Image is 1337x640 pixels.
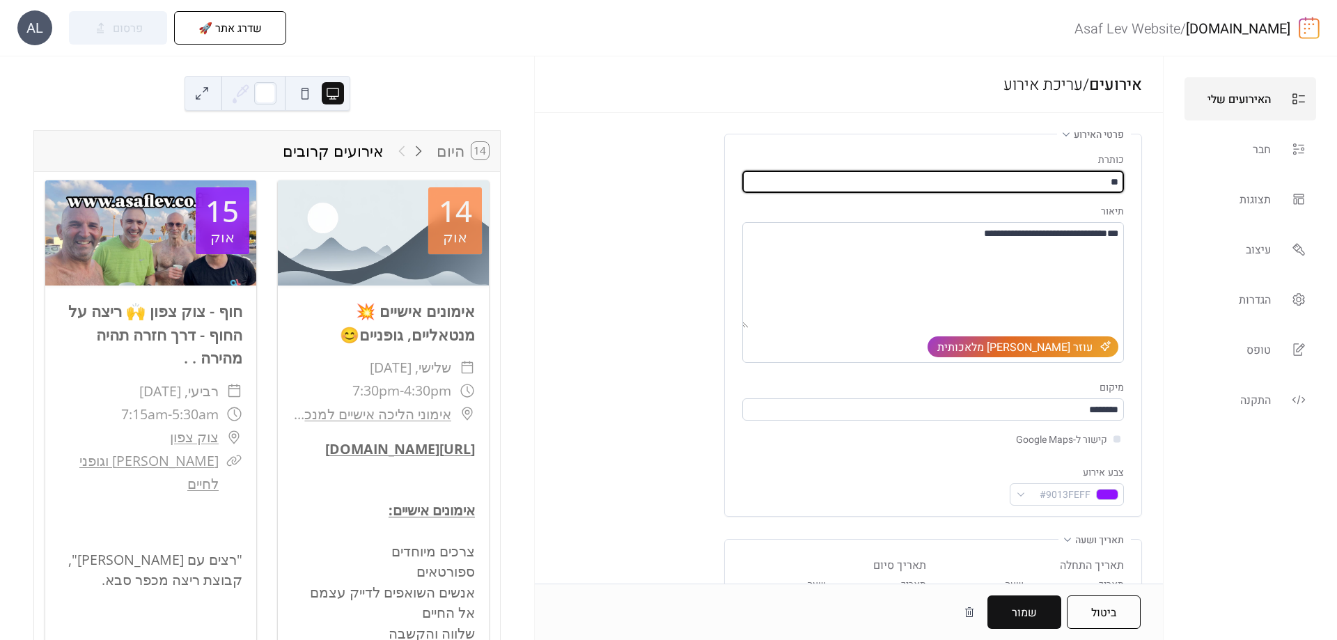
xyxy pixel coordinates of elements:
[1184,328,1316,371] a: טופס
[1060,557,1124,574] div: תאריך התחלה
[901,577,926,593] span: תאריך
[928,336,1118,357] button: עוזר [PERSON_NAME] מלאכותית
[443,230,467,244] div: אוק
[352,379,400,402] span: 7:30pm
[1075,532,1124,549] span: תאריך ושעה
[170,426,219,448] a: צוק צפון
[1184,378,1316,421] a: התקנה
[226,403,242,426] div: ​
[1005,577,1024,593] span: שעה
[745,203,1124,220] div: תיאור
[460,356,475,379] div: ​
[404,379,451,402] span: 4:30pm
[389,501,475,520] u: אימונים אישיים:
[1184,127,1316,171] a: חבר
[400,379,404,402] span: -
[1246,339,1271,361] span: טופס
[1184,228,1316,271] a: עיצוב
[1239,289,1271,311] span: הגדרות
[198,20,262,37] span: שדרג אתר 🚀
[205,196,239,226] div: 15
[68,300,242,368] a: חוף - צוק צפון 🙌 ריצה על החוף - דרך חזרה תהיה מהירה . .
[1184,278,1316,321] a: הגדרות
[1186,19,1290,39] a: [DOMAIN_NAME]
[460,403,475,426] div: ​
[1240,189,1271,211] span: תצוגות
[1074,127,1124,143] span: פרטי האירוע
[17,10,52,45] div: AL
[807,577,826,593] span: שעה
[226,449,242,472] div: ​
[1240,389,1271,412] span: התקנה
[292,403,451,426] a: אימוני הליכה אישיים למנכ״לים ובכירים
[1184,178,1316,221] a: תצוגות
[1246,239,1271,261] span: עיצוב
[1016,432,1107,448] span: קישור ל-Google Maps
[121,403,168,426] span: 7:15am
[283,139,384,163] div: אירועים קרובים
[1074,19,1180,39] b: Asaf Lev Website
[325,439,475,458] a: [URL][DOMAIN_NAME]
[873,557,926,574] div: תאריך סיום
[1032,487,1090,504] span: #9013FEFF
[1012,465,1124,481] div: צבע אירוע
[226,380,242,403] div: ​
[1299,17,1320,39] img: logo
[1067,595,1141,629] button: ביטול
[1099,577,1124,593] span: תאריך
[439,196,472,226] div: 14
[174,11,286,45] button: שדרג אתר 🚀
[1091,604,1116,621] span: ביטול
[1207,88,1271,111] span: האירועים שלי
[139,380,219,403] span: רביעי, [DATE]
[745,380,1124,396] div: מיקום
[1012,604,1037,621] span: שמור
[1180,19,1186,39] b: /
[210,230,235,244] div: אוק
[226,426,242,448] div: ​
[1253,139,1271,161] span: חבר
[370,356,451,379] span: שלישי, [DATE]
[460,379,475,402] div: ​
[987,595,1061,629] button: שמור
[745,152,1124,169] div: כותרת
[1003,73,1089,97] span: / עריכת אירוע
[278,299,489,346] div: אימונים אישיים 💥מנטאליים, גופניים😊
[937,339,1093,356] div: עוזר [PERSON_NAME] מלאכותית
[172,403,219,426] span: 5:30am
[1184,77,1316,120] a: האירועים שלי
[45,508,256,591] div: "רצים עם [PERSON_NAME]", קבוצת ריצה מכפר סבא.
[79,451,219,493] a: [PERSON_NAME] וגופני לחיים
[168,403,172,426] span: -
[1089,73,1142,97] a: אירועים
